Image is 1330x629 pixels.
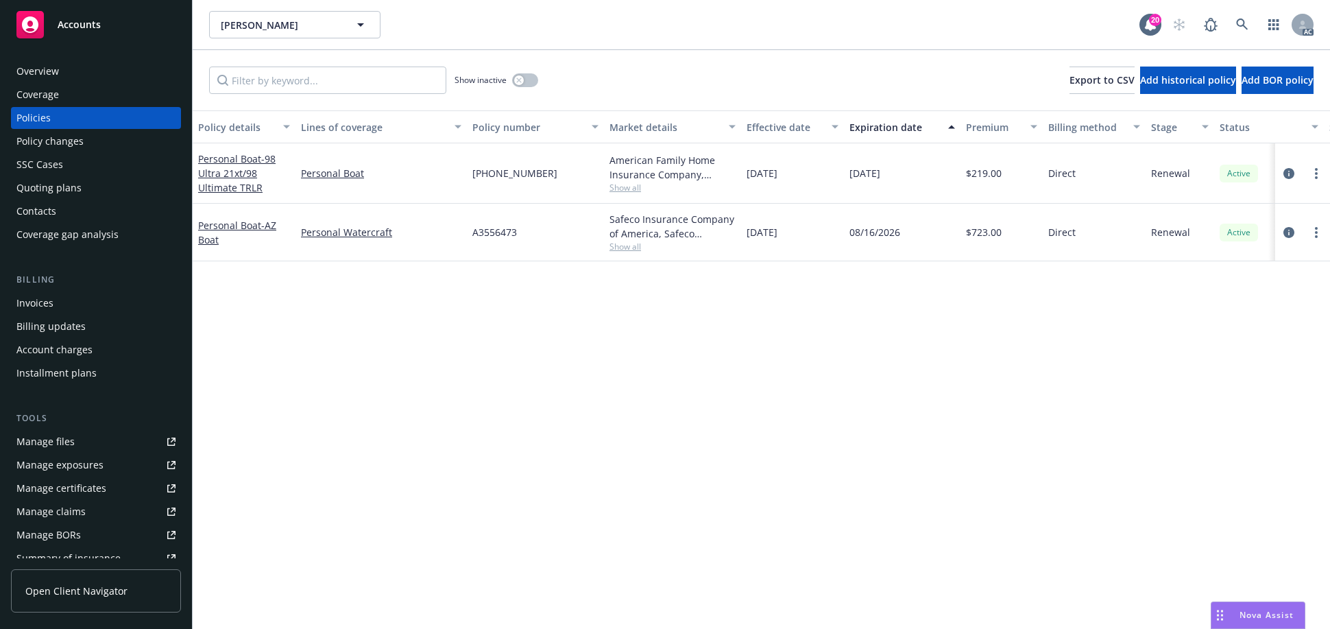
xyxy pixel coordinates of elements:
div: Coverage [16,84,59,106]
a: Invoices [11,292,181,314]
button: Premium [960,110,1043,143]
div: Manage BORs [16,524,81,546]
div: Drag to move [1211,602,1229,628]
div: Coverage gap analysis [16,224,119,246]
div: Quoting plans [16,177,82,199]
div: Market details [609,120,721,134]
button: Lines of coverage [295,110,467,143]
button: Status [1214,110,1324,143]
a: SSC Cases [11,154,181,176]
div: Manage claims [16,501,86,523]
span: - 98 Ultra 21xt/98 Ultimate TRLR [198,152,276,194]
span: Show all [609,241,736,252]
div: Stage [1151,120,1194,134]
div: 20 [1149,14,1161,26]
a: Manage exposures [11,454,181,476]
span: Add BOR policy [1242,73,1314,86]
div: Manage certificates [16,477,106,499]
div: Policy number [472,120,583,134]
a: Coverage gap analysis [11,224,181,246]
div: Effective date [747,120,823,134]
span: Open Client Navigator [25,584,128,598]
div: Tools [11,412,181,425]
div: Summary of insurance [16,547,121,569]
div: Policy changes [16,130,84,152]
a: Policy changes [11,130,181,152]
a: Contacts [11,200,181,222]
a: Start snowing [1165,11,1193,38]
a: Quoting plans [11,177,181,199]
a: Summary of insurance [11,547,181,569]
div: Policy details [198,120,275,134]
span: Accounts [58,19,101,30]
a: Account charges [11,339,181,361]
div: Manage files [16,431,75,453]
span: Direct [1048,225,1076,239]
a: Manage certificates [11,477,181,499]
a: Installment plans [11,362,181,384]
div: Billing [11,273,181,287]
a: Manage BORs [11,524,181,546]
a: Personal Boat [301,166,461,180]
div: Manage exposures [16,454,104,476]
div: Account charges [16,339,93,361]
span: Show all [609,182,736,193]
button: Add BOR policy [1242,67,1314,94]
span: A3556473 [472,225,517,239]
div: Invoices [16,292,53,314]
button: Effective date [741,110,844,143]
a: Policies [11,107,181,129]
button: Market details [604,110,741,143]
a: Search [1229,11,1256,38]
button: Expiration date [844,110,960,143]
span: Nova Assist [1240,609,1294,621]
span: [DATE] [849,166,880,180]
div: SSC Cases [16,154,63,176]
span: [DATE] [747,166,777,180]
span: 08/16/2026 [849,225,900,239]
div: Billing updates [16,316,86,337]
div: Overview [16,60,59,82]
span: Renewal [1151,166,1190,180]
a: more [1308,165,1325,182]
a: Coverage [11,84,181,106]
div: Premium [966,120,1022,134]
button: Nova Assist [1211,602,1305,629]
span: Show inactive [455,74,507,86]
button: Policy details [193,110,295,143]
a: Switch app [1260,11,1287,38]
button: [PERSON_NAME] [209,11,380,38]
button: Billing method [1043,110,1146,143]
span: Direct [1048,166,1076,180]
div: Installment plans [16,362,97,384]
span: Add historical policy [1140,73,1236,86]
div: Status [1220,120,1303,134]
a: Manage claims [11,501,181,523]
button: Stage [1146,110,1214,143]
span: Export to CSV [1069,73,1135,86]
button: Add historical policy [1140,67,1236,94]
a: Manage files [11,431,181,453]
input: Filter by keyword... [209,67,446,94]
span: $219.00 [966,166,1002,180]
div: Lines of coverage [301,120,446,134]
div: Expiration date [849,120,940,134]
span: - AZ Boat [198,219,276,246]
a: circleInformation [1281,165,1297,182]
span: Renewal [1151,225,1190,239]
div: American Family Home Insurance Company, American Modern Insurance Group [609,153,736,182]
div: Billing method [1048,120,1125,134]
div: Safeco Insurance Company of America, Safeco Insurance (Liberty Mutual) [609,212,736,241]
a: Report a Bug [1197,11,1224,38]
div: Contacts [16,200,56,222]
button: Export to CSV [1069,67,1135,94]
span: [DATE] [747,225,777,239]
a: circleInformation [1281,224,1297,241]
button: Policy number [467,110,604,143]
span: [PHONE_NUMBER] [472,166,557,180]
a: Accounts [11,5,181,44]
span: Active [1225,167,1253,180]
span: [PERSON_NAME] [221,18,339,32]
span: Active [1225,226,1253,239]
